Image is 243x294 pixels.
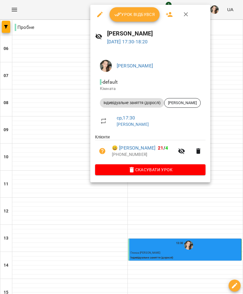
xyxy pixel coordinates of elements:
a: [DATE] 17:30-18:20 [107,39,148,45]
h6: [PERSON_NAME] [107,29,205,38]
a: 😀 [PERSON_NAME] [112,144,155,152]
img: 2c6742d2f7e541337ea8c277c3594975.jpg [100,60,112,72]
p: Кімната [100,86,201,92]
a: [PERSON_NAME] [117,63,153,69]
span: 4 [165,145,168,151]
b: / [158,145,168,151]
span: 21 [158,145,163,151]
a: ср , 17:30 [117,115,135,121]
button: Скасувати Урок [95,164,205,175]
p: [PHONE_NUMBER] [112,152,174,158]
span: Індивідуальне заняття (дорослі) [100,100,164,106]
span: - default [100,79,119,85]
button: Урок відбувся [109,7,160,22]
ul: Клієнти [95,134,205,164]
span: [PERSON_NAME] [164,100,200,106]
div: [PERSON_NAME] [164,98,201,108]
span: Скасувати Урок [100,166,201,173]
button: Візит ще не сплачено. Додати оплату? [95,144,109,158]
a: [PERSON_NAME] [117,122,149,127]
span: Урок відбувся [114,11,155,18]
